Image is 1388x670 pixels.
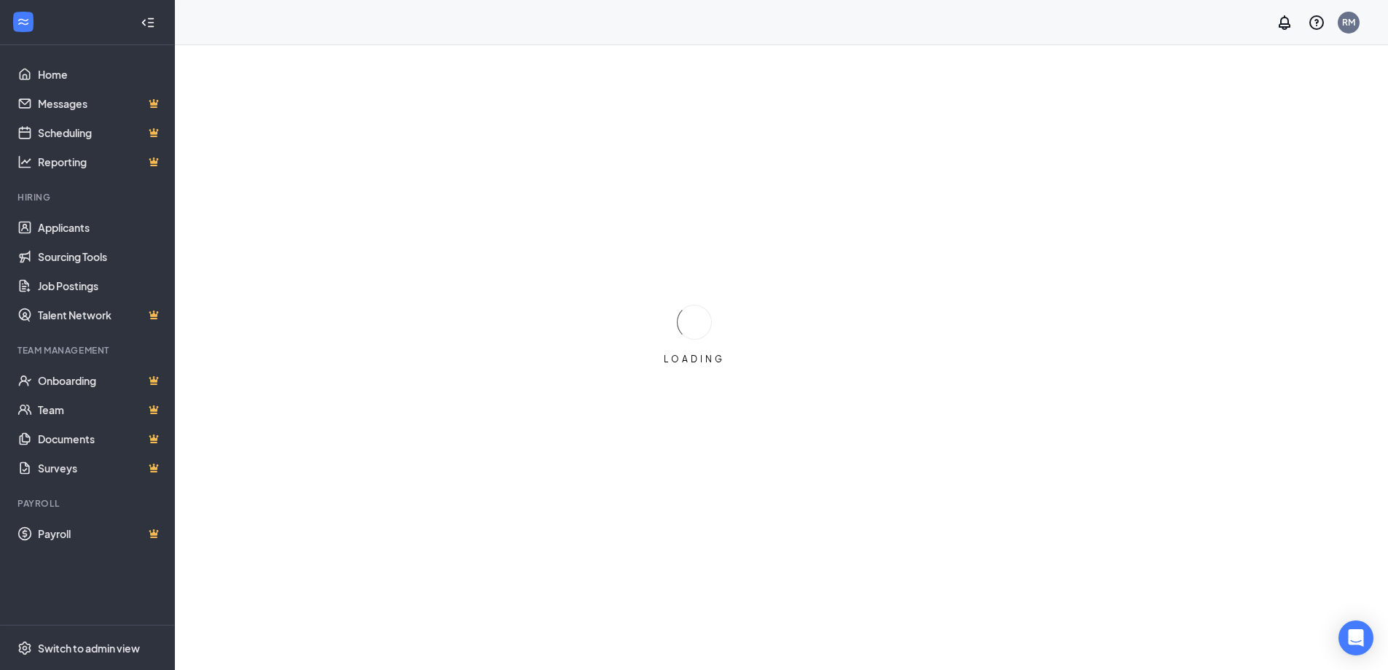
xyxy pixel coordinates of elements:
[1338,620,1373,655] div: Open Intercom Messenger
[38,519,162,548] a: PayrollCrown
[658,353,731,365] div: LOADING
[38,60,162,89] a: Home
[17,191,160,203] div: Hiring
[38,366,162,395] a: OnboardingCrown
[38,118,162,147] a: SchedulingCrown
[141,15,155,30] svg: Collapse
[17,497,160,510] div: Payroll
[16,15,31,29] svg: WorkstreamLogo
[38,395,162,424] a: TeamCrown
[38,271,162,300] a: Job Postings
[38,213,162,242] a: Applicants
[38,424,162,453] a: DocumentsCrown
[17,344,160,357] div: Team Management
[1276,14,1293,31] svg: Notifications
[1342,16,1355,28] div: RM
[38,89,162,118] a: MessagesCrown
[38,242,162,271] a: Sourcing Tools
[17,641,32,655] svg: Settings
[38,300,162,330] a: Talent NetworkCrown
[38,641,140,655] div: Switch to admin view
[38,147,162,176] a: ReportingCrown
[38,453,162,483] a: SurveysCrown
[1308,14,1325,31] svg: QuestionInfo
